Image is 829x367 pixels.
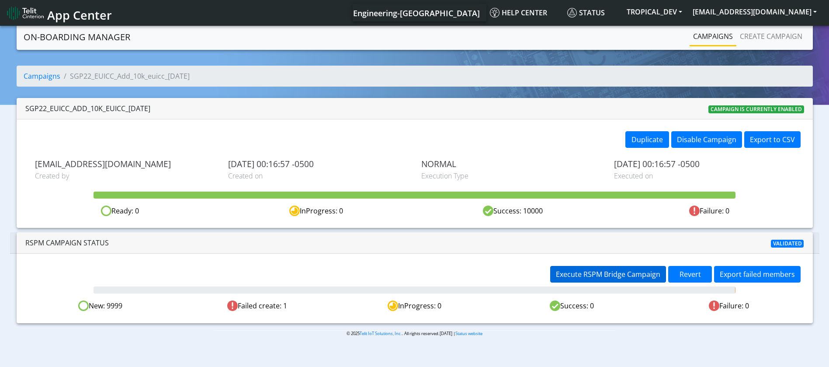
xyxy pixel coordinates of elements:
span: [DATE] 00:16:57 -0500 [228,159,408,169]
span: RSPM Campaign Status [25,238,109,248]
span: Revert [680,269,701,279]
span: Execution Type [421,171,601,181]
img: knowledge.svg [490,8,499,17]
a: On-Boarding Manager [24,28,130,46]
button: Disable Campaign [671,131,742,148]
img: Failed [227,301,238,311]
img: in-progress.svg [289,206,300,216]
img: success.svg [483,206,493,216]
span: Status [567,8,605,17]
li: SGP22_EUICC_Add_10k_euicc_[DATE] [60,71,190,81]
span: Engineering-[GEOGRAPHIC_DATA] [353,8,480,18]
span: Execute RSPM Bridge Campaign [556,269,660,279]
span: Created on [228,171,408,181]
a: Help center [486,4,564,21]
div: Ready: 0 [22,206,218,217]
button: Execute RSPM Bridge Campaign [550,266,666,283]
div: Failure: 0 [611,206,807,217]
img: Success [550,301,560,311]
img: ready.svg [101,206,111,216]
a: Your current platform instance [353,4,479,21]
div: New: 9999 [22,301,179,311]
span: Campaign is currently enabled [708,105,804,113]
div: Success: 0 [493,301,650,311]
span: [DATE] 00:16:57 -0500 [614,159,794,169]
a: Status [564,4,621,21]
span: Created by [35,171,215,181]
div: Failure: 0 [650,301,808,311]
img: Failed [709,301,719,311]
button: [EMAIL_ADDRESS][DOMAIN_NAME] [687,4,822,20]
button: Export to CSV [744,131,801,148]
div: Failed create: 1 [179,301,336,311]
div: Success: 10000 [415,206,611,217]
a: Create campaign [736,28,806,45]
span: Validated [771,240,804,248]
a: Status website [455,331,482,336]
img: logo-telit-cinterion-gw-new.png [7,6,44,20]
span: [EMAIL_ADDRESS][DOMAIN_NAME] [35,159,215,169]
span: NORMAL [421,159,601,169]
a: Campaigns [690,28,736,45]
div: InProgress: 0 [336,301,493,311]
button: Revert [668,266,712,283]
button: TROPICAL_DEV [621,4,687,20]
a: Telit IoT Solutions, Inc. [360,331,402,336]
button: Duplicate [625,131,669,148]
span: Executed on [614,171,794,181]
button: Export failed members [714,266,801,283]
img: In progress [388,301,398,311]
a: Campaigns [24,71,60,81]
div: InProgress: 0 [218,206,414,217]
span: Help center [490,8,547,17]
nav: breadcrumb [17,66,813,94]
img: fail.svg [689,206,700,216]
p: © 2025 . All rights reserved.[DATE] | [214,330,615,337]
a: App Center [7,3,111,22]
img: Ready [78,301,89,311]
div: SGP22_EUICC_Add_10k_euicc_[DATE] [25,103,150,114]
img: status.svg [567,8,577,17]
span: App Center [47,7,112,23]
